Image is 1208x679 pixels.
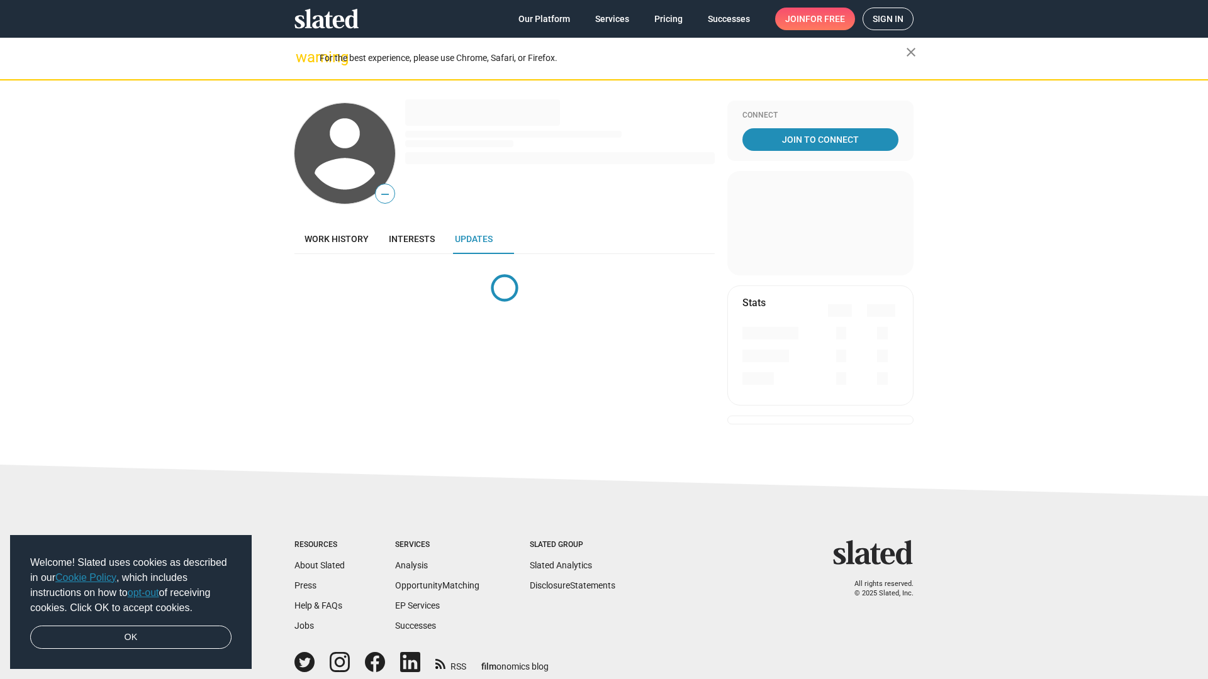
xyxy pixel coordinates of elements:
a: Successes [698,8,760,30]
div: Connect [742,111,898,121]
a: Cookie Policy [55,572,116,583]
a: Analysis [395,560,428,570]
span: film [481,661,496,671]
span: Services [595,8,629,30]
a: Our Platform [508,8,580,30]
a: Work history [294,224,379,254]
a: Services [585,8,639,30]
span: Successes [708,8,750,30]
div: For the best experience, please use Chrome, Safari, or Firefox. [320,50,906,67]
a: Updates [445,224,503,254]
a: Successes [395,621,436,631]
span: Join [785,8,845,30]
a: Press [294,580,316,590]
mat-icon: warning [296,50,311,65]
span: Join To Connect [745,128,896,151]
a: RSS [435,653,466,673]
a: About Slated [294,560,345,570]
a: Jobs [294,621,314,631]
div: Services [395,540,479,550]
div: Slated Group [530,540,615,550]
mat-icon: close [903,45,919,60]
a: Joinfor free [775,8,855,30]
a: Interests [379,224,445,254]
a: Sign in [863,8,914,30]
span: for free [805,8,845,30]
span: Our Platform [518,8,570,30]
a: Pricing [644,8,693,30]
a: dismiss cookie message [30,626,232,649]
span: Interests [389,234,435,244]
span: Pricing [654,8,683,30]
a: Slated Analytics [530,560,592,570]
span: Sign in [873,8,903,30]
a: opt-out [128,587,159,598]
a: Help & FAQs [294,600,342,610]
span: Updates [455,234,493,244]
a: EP Services [395,600,440,610]
span: Work history [305,234,369,244]
span: Welcome! Slated uses cookies as described in our , which includes instructions on how to of recei... [30,555,232,616]
mat-card-title: Stats [742,296,766,309]
a: Join To Connect [742,128,898,151]
a: filmonomics blog [481,651,549,673]
p: All rights reserved. © 2025 Slated, Inc. [841,580,914,598]
a: DisclosureStatements [530,580,615,590]
div: cookieconsent [10,535,252,670]
a: OpportunityMatching [395,580,479,590]
span: — [376,186,394,202]
div: Resources [294,540,345,550]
